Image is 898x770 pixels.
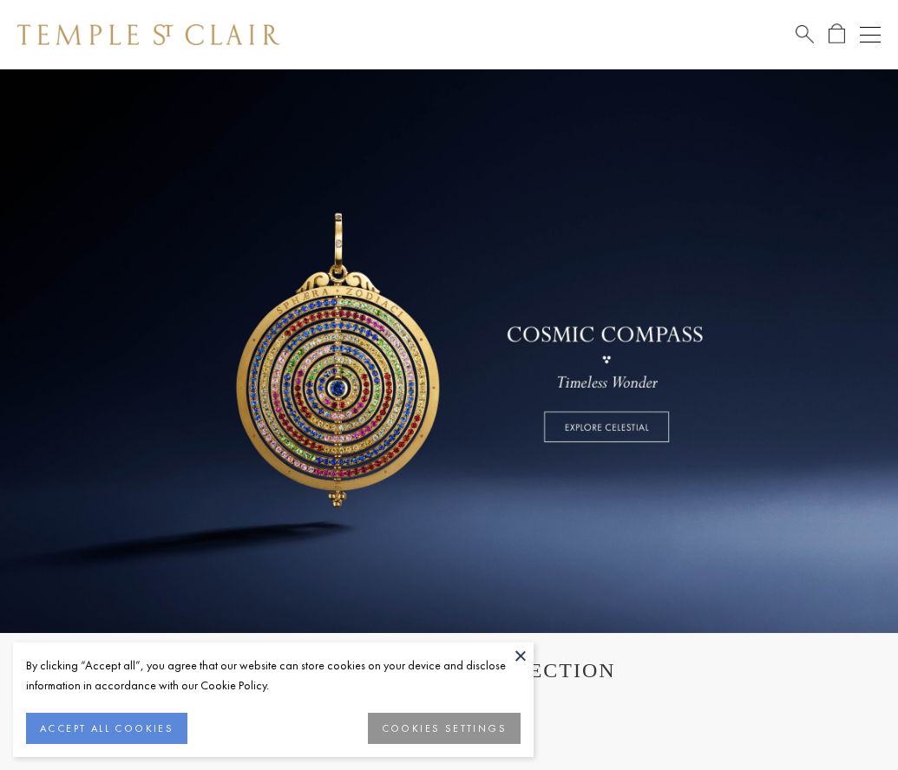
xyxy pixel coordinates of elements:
img: Temple St. Clair [17,24,279,45]
button: ACCEPT ALL COOKIES [26,713,187,744]
a: Search [796,23,814,45]
button: COOKIES SETTINGS [368,713,521,744]
button: Open navigation [860,24,881,45]
div: By clicking “Accept all”, you agree that our website can store cookies on your device and disclos... [26,656,521,695]
a: Open Shopping Bag [829,23,845,45]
